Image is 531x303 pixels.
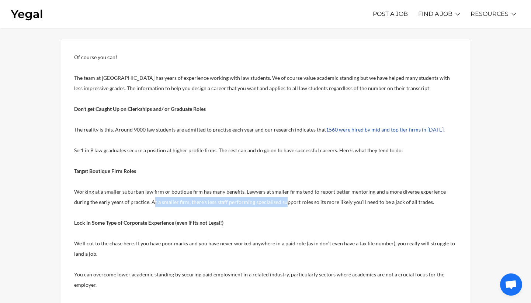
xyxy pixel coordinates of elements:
b: Don’t get Caught Up on Clerkships and/ or Graduate Roles [74,106,206,112]
a: FIND A JOB [418,4,452,24]
a: POST A JOB [373,4,408,24]
span: Of course you can! [74,54,117,60]
a: RESOURCES [471,4,509,24]
span: . [444,126,445,133]
div: Open chat [500,273,522,296]
span: You can overcome lower academic standing by securing paid employment in a related industry, parti... [74,271,444,288]
a: 1560 were hired by mid and top tier firms in [DATE] [326,126,444,133]
span: The reality is this. Around 9000 law students are admitted to practise each year and our research... [74,126,326,133]
span: So 1 in 9 law graduates secure a position at higher profile firms. The rest can and do go on to h... [74,147,403,153]
span: The team at [GEOGRAPHIC_DATA] has years of experience working with law students. We of course val... [74,75,450,91]
span: Working at a smaller suburban law firm or boutique firm has many benefits. Lawyers at smaller fir... [74,188,446,205]
b: Lock In Some Type of Corporate Experience (even if its not Legal!) [74,219,223,226]
b: Target Boutique Firm Roles [74,168,136,174]
span: We’ll cut to the chase here. If you have poor marks and you have never worked anywhere in a paid ... [74,240,455,257]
